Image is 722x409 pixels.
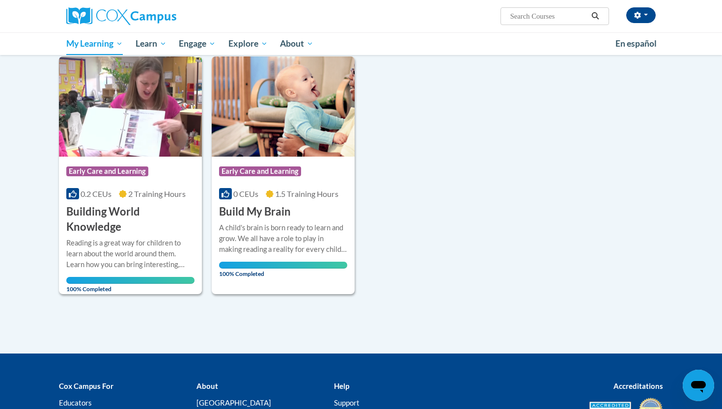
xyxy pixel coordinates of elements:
span: 0.2 CEUs [81,189,111,198]
span: 100% Completed [66,277,194,293]
span: Learn [136,38,167,50]
a: En español [609,33,663,54]
span: Early Care and Learning [219,166,301,176]
img: Course Logo [212,56,355,157]
a: Educators [59,398,92,407]
iframe: Button to launch messaging window [683,370,714,401]
span: 2 Training Hours [128,189,186,198]
b: Cox Campus For [59,382,113,390]
div: Reading is a great way for children to learn about the world around them. Learn how you can bring... [66,238,194,270]
span: 1.5 Training Hours [275,189,338,198]
span: Engage [179,38,216,50]
div: Your progress [219,262,347,269]
img: Cox Campus [66,7,176,25]
span: Early Care and Learning [66,166,148,176]
span: 0 CEUs [233,189,258,198]
a: Learn [129,32,173,55]
a: Course LogoEarly Care and Learning0 CEUs1.5 Training Hours Build My BrainA child's brain is born ... [212,56,355,294]
h3: Build My Brain [219,204,291,219]
span: My Learning [66,38,123,50]
span: En español [615,38,657,49]
span: About [280,38,313,50]
a: Cox Campus [66,7,253,25]
button: Account Settings [626,7,656,23]
b: About [196,382,218,390]
div: Your progress [66,277,194,284]
input: Search Courses [509,10,588,22]
a: Explore [222,32,274,55]
a: Course LogoEarly Care and Learning0.2 CEUs2 Training Hours Building World KnowledgeReading is a g... [59,56,202,294]
a: My Learning [60,32,129,55]
a: Engage [172,32,222,55]
b: Accreditations [613,382,663,390]
a: About [274,32,320,55]
h3: Building World Knowledge [66,204,194,235]
button: Search [588,10,603,22]
img: Course Logo [59,56,202,157]
a: Support [334,398,360,407]
div: Main menu [52,32,670,55]
div: A child's brain is born ready to learn and grow. We all have a role to play in making reading a r... [219,222,347,255]
b: Help [334,382,349,390]
a: [GEOGRAPHIC_DATA] [196,398,271,407]
span: Explore [228,38,268,50]
span: 100% Completed [219,262,347,277]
